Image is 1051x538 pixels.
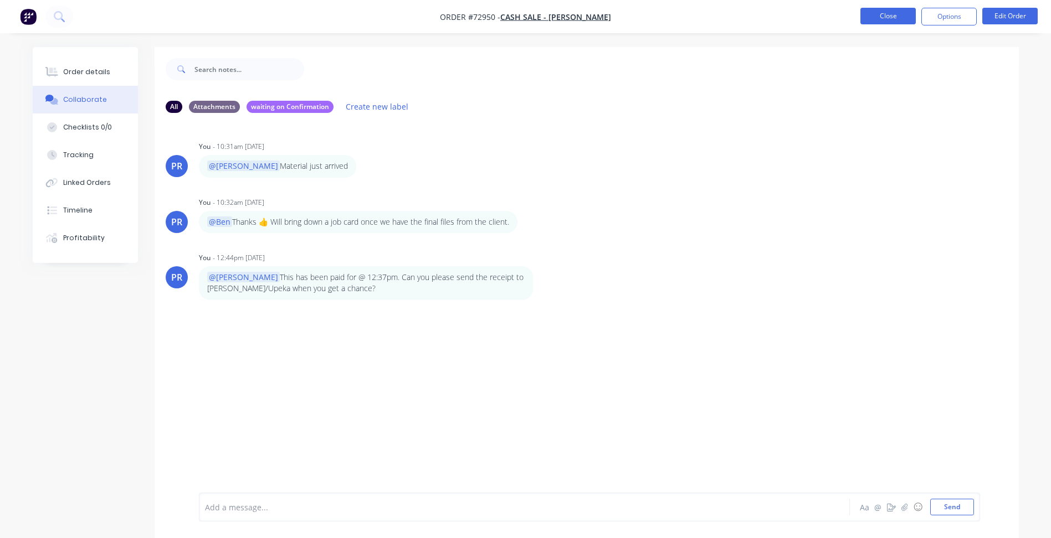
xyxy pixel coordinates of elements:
[982,8,1038,24] button: Edit Order
[213,198,264,208] div: - 10:32am [DATE]
[921,8,977,25] button: Options
[171,159,182,173] div: PR
[33,141,138,169] button: Tracking
[33,196,138,224] button: Timeline
[247,101,334,113] div: waiting on Confirmation
[63,67,110,77] div: Order details
[166,101,182,113] div: All
[911,500,925,514] button: ☺
[207,272,280,282] span: @[PERSON_NAME]
[63,178,111,188] div: Linked Orders
[33,113,138,141] button: Checklists 0/0
[207,272,525,294] p: This has been paid for @ 12:37pm. Can you please send the receipt to [PERSON_NAME]/Upeka when you...
[63,233,105,243] div: Profitability
[33,224,138,252] button: Profitability
[858,500,871,514] button: Aa
[340,99,414,114] button: Create new label
[207,216,509,227] p: Thanks 👍 Will bring down a job card once we have the final files from the client.
[207,161,348,172] p: Material just arrived
[199,198,211,208] div: You
[207,216,232,227] span: @Ben
[20,8,37,25] img: Factory
[871,500,885,514] button: @
[860,8,916,24] button: Close
[189,101,240,113] div: Attachments
[63,205,93,215] div: Timeline
[63,95,107,105] div: Collaborate
[194,58,304,80] input: Search notes...
[207,161,280,171] span: @[PERSON_NAME]
[500,12,611,22] a: Cash Sale - [PERSON_NAME]
[213,253,265,263] div: - 12:44pm [DATE]
[930,499,974,515] button: Send
[33,58,138,86] button: Order details
[63,122,112,132] div: Checklists 0/0
[199,253,211,263] div: You
[33,169,138,196] button: Linked Orders
[33,86,138,113] button: Collaborate
[171,271,182,284] div: PR
[199,142,211,152] div: You
[213,142,264,152] div: - 10:31am [DATE]
[63,150,94,160] div: Tracking
[171,215,182,229] div: PR
[440,12,500,22] span: Order #72950 -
